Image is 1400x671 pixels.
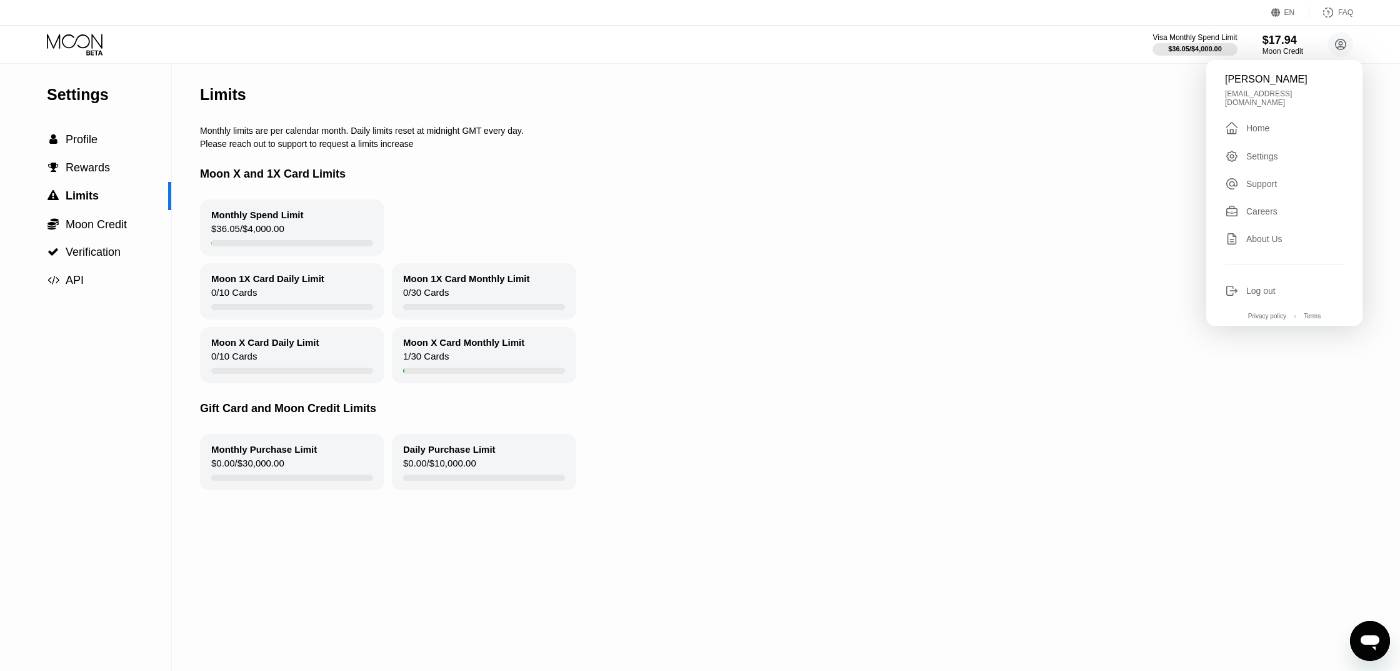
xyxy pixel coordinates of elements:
[66,218,127,231] span: Moon Credit
[1152,33,1237,56] div: Visa Monthly Spend Limit$36.05/$4,000.00
[1304,313,1321,320] div: Terms
[1168,45,1222,53] div: $36.05 / $4,000.00
[211,223,284,240] div: $36.05 / $4,000.00
[403,444,496,455] div: Daily Purchase Limit
[403,458,476,475] div: $0.00 / $10,000.00
[1309,6,1353,19] div: FAQ
[47,134,59,145] div: 
[1246,179,1277,189] div: Support
[200,383,1320,434] div: Gift Card and Moon Credit Limits
[1262,34,1303,47] div: $17.94
[1225,121,1239,136] div: 
[1225,149,1344,163] div: Settings
[200,139,1320,149] div: Please reach out to support to request a limits increase
[1225,177,1344,191] div: Support
[1246,286,1276,296] div: Log out
[1246,123,1269,133] div: Home
[47,190,59,201] span: 
[47,86,171,104] div: Settings
[1225,74,1344,85] div: [PERSON_NAME]
[1246,234,1282,244] div: About Us
[66,274,84,286] span: API
[47,190,59,201] div: 
[211,351,257,368] div: 0 / 10 Cards
[200,126,1320,136] div: Monthly limits are per calendar month. Daily limits reset at midnight GMT every day.
[403,273,530,284] div: Moon 1X Card Monthly Limit
[1225,89,1344,107] div: [EMAIL_ADDRESS][DOMAIN_NAME]
[66,189,99,202] span: Limits
[211,337,319,348] div: Moon X Card Daily Limit
[47,218,59,230] div: 
[1262,47,1303,56] div: Moon Credit
[1246,206,1277,216] div: Careers
[200,149,1320,199] div: Moon X and 1X Card Limits
[1225,204,1344,218] div: Careers
[1338,8,1353,17] div: FAQ
[211,444,317,455] div: Monthly Purchase Limit
[47,275,59,286] span: 
[49,134,57,145] span: 
[47,162,59,173] div: 
[403,287,449,304] div: 0 / 30 Cards
[1246,151,1278,161] div: Settings
[47,275,59,286] div: 
[1225,121,1344,136] div: Home
[211,458,284,475] div: $0.00 / $30,000.00
[47,246,59,258] div: 
[403,351,449,368] div: 1 / 30 Cards
[66,161,110,174] span: Rewards
[1225,232,1344,246] div: About Us
[66,133,97,146] span: Profile
[1248,313,1286,320] div: Privacy policy
[1350,621,1390,661] iframe: Button to launch messaging window
[1152,33,1237,42] div: Visa Monthly Spend Limit
[66,246,121,258] span: Verification
[211,287,257,304] div: 0 / 10 Cards
[403,337,524,348] div: Moon X Card Monthly Limit
[48,162,59,173] span: 
[1262,34,1303,56] div: $17.94Moon Credit
[1225,284,1344,298] div: Log out
[1271,6,1309,19] div: EN
[47,246,59,258] span: 
[211,209,304,220] div: Monthly Spend Limit
[1284,8,1295,17] div: EN
[47,218,59,230] span: 
[211,273,324,284] div: Moon 1X Card Daily Limit
[200,86,246,104] div: Limits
